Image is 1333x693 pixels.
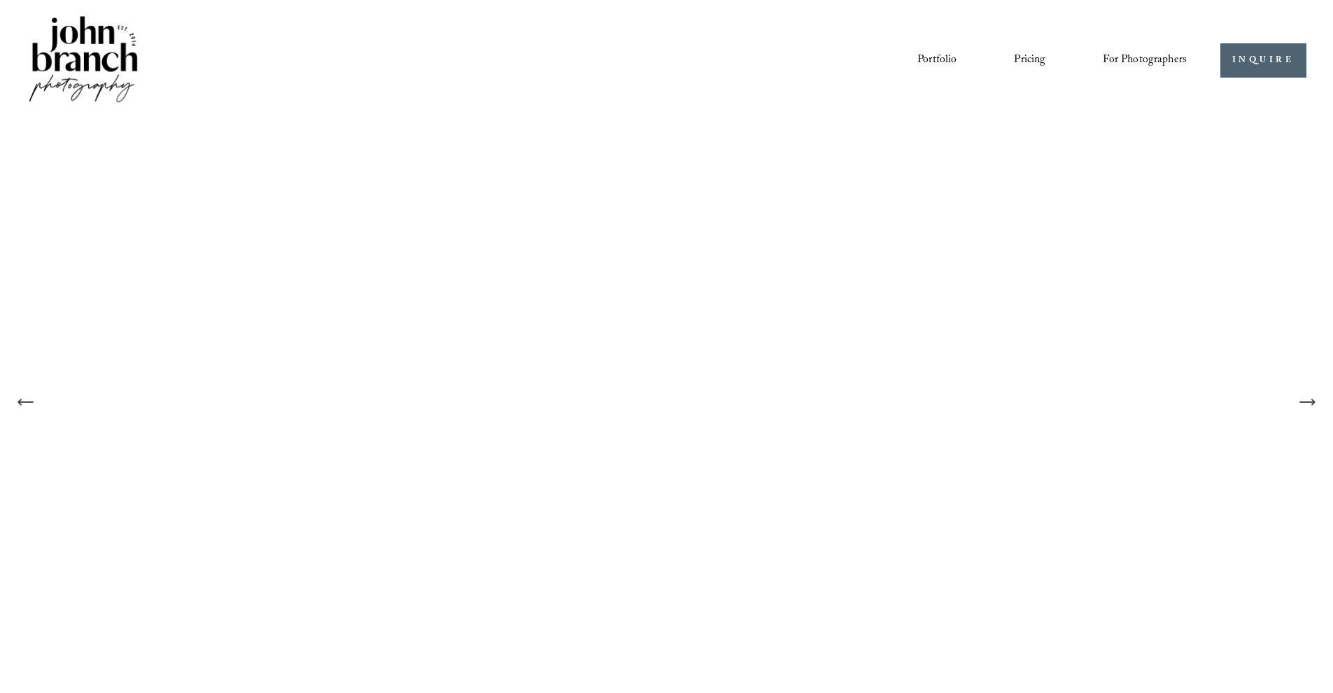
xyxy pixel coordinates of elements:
a: Pricing [1014,48,1045,72]
button: Previous Slide [10,387,41,417]
a: Portfolio [917,48,957,72]
button: Next Slide [1292,387,1323,417]
span: For Photographers [1103,50,1187,71]
img: John Branch IV Photography [27,13,140,108]
a: INQUIRE [1220,43,1306,78]
a: folder dropdown [1103,48,1187,72]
